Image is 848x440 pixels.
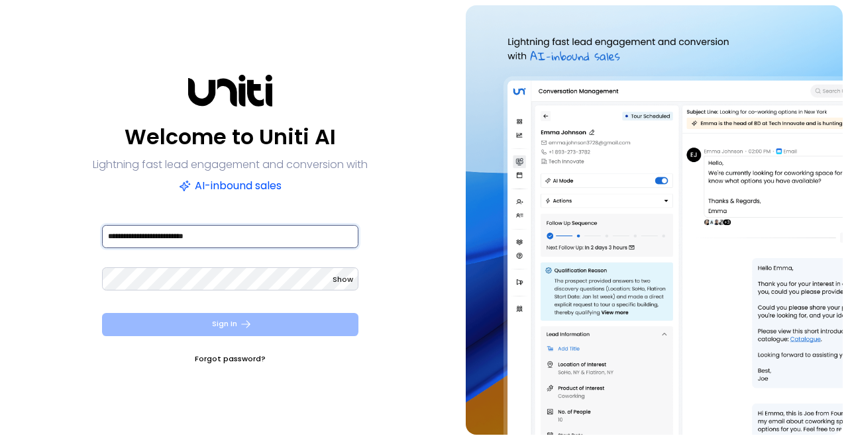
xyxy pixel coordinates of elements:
[466,5,843,435] img: auth-hero.png
[333,274,353,285] span: Show
[125,121,336,153] p: Welcome to Uniti AI
[93,155,368,174] p: Lightning fast lead engagement and conversion with
[179,177,282,195] p: AI-inbound sales
[333,273,353,286] button: Show
[102,313,358,336] button: Sign In
[195,352,266,365] a: Forgot password?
